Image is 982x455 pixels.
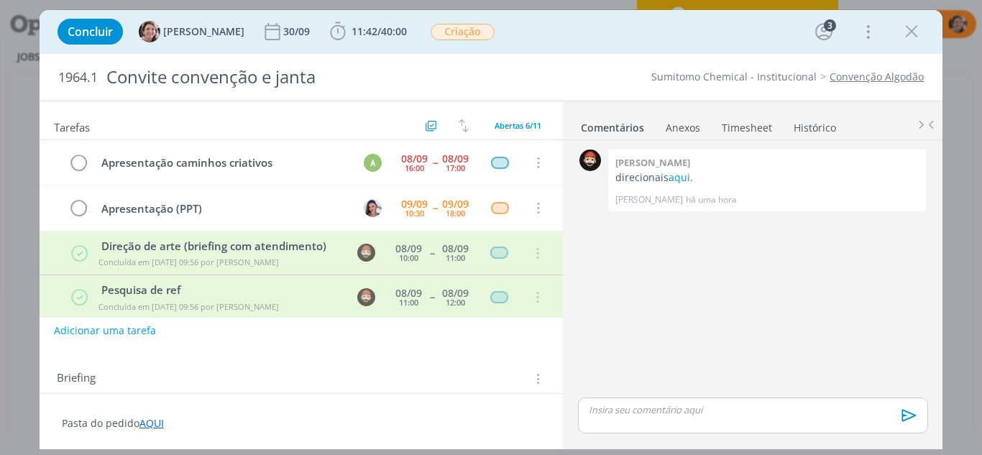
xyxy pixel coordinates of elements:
[362,197,383,219] button: N
[58,19,123,45] button: Concluir
[442,199,469,209] div: 09/09
[53,318,157,344] button: Adicionar uma tarefa
[163,27,244,37] span: [PERSON_NAME]
[442,244,469,254] div: 08/09
[362,152,383,173] button: A
[96,238,344,254] div: Direção de arte (briefing com atendimento)
[96,154,351,172] div: Apresentação caminhos criativos
[364,154,382,172] div: A
[401,199,428,209] div: 09/09
[830,70,924,83] a: Convenção Algodão
[58,70,98,86] span: 1964.1
[98,257,279,267] span: Concluída em [DATE] 09:56 por [PERSON_NAME]
[793,114,837,135] a: Histórico
[721,114,773,135] a: Timesheet
[139,416,164,430] a: AQUI
[615,193,683,206] p: [PERSON_NAME]
[580,114,645,135] a: Comentários
[651,70,817,83] a: Sumitomo Chemical - Institucional
[68,26,113,37] span: Concluir
[495,120,541,131] span: Abertas 6/11
[812,20,835,43] button: 3
[459,119,469,132] img: arrow-down-up.svg
[446,164,465,172] div: 17:00
[824,19,836,32] div: 3
[377,24,381,38] span: /
[442,288,469,298] div: 08/09
[96,282,344,298] div: Pesquisa de ref
[364,199,382,217] img: N
[430,292,434,302] span: --
[62,416,541,431] p: Pasta do pedido
[395,244,422,254] div: 08/09
[40,10,943,449] div: dialog
[399,254,418,262] div: 10:00
[381,24,407,38] span: 40:00
[405,164,424,172] div: 16:00
[442,154,469,164] div: 08/09
[579,150,601,171] img: W
[401,154,428,164] div: 08/09
[446,298,465,306] div: 12:00
[139,21,244,42] button: A[PERSON_NAME]
[669,170,693,184] a: aqui.
[433,203,437,213] span: --
[446,209,465,217] div: 18:00
[101,60,557,95] div: Convite convenção e janta
[139,21,160,42] img: A
[352,24,377,38] span: 11:42
[615,170,919,185] p: direcionais
[431,24,495,40] span: Criação
[430,23,495,41] button: Criação
[57,369,96,388] span: Briefing
[615,156,690,169] b: [PERSON_NAME]
[686,193,737,206] span: há uma hora
[96,200,351,218] div: Apresentação (PPT)
[98,301,279,312] span: Concluída em [DATE] 09:56 por [PERSON_NAME]
[283,27,313,37] div: 30/09
[430,248,434,258] span: --
[54,117,90,134] span: Tarefas
[395,288,422,298] div: 08/09
[326,20,410,43] button: 11:42/40:00
[433,157,437,167] span: --
[399,298,418,306] div: 11:00
[666,121,700,135] div: Anexos
[446,254,465,262] div: 11:00
[405,209,424,217] div: 10:30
